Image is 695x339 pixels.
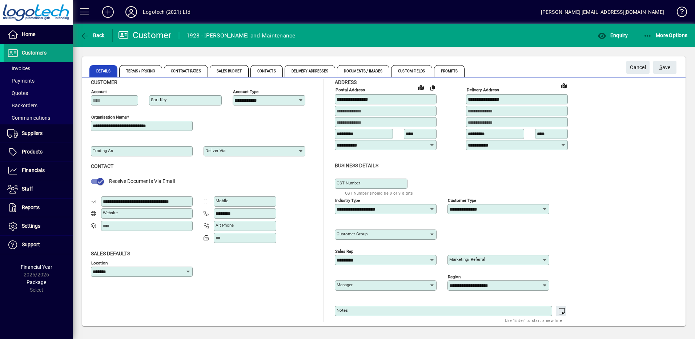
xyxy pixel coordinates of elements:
app-page-header-button: Back [73,29,113,42]
span: Contract Rates [164,65,208,77]
a: Settings [4,217,73,235]
span: Contact [91,163,113,169]
a: Reports [4,199,73,217]
mat-label: Region [448,274,461,279]
span: Receive Documents Via Email [109,178,175,184]
span: Details [89,65,117,77]
a: Products [4,143,73,161]
span: Address [335,79,357,85]
div: [PERSON_NAME] [EMAIL_ADDRESS][DOMAIN_NAME] [541,6,664,18]
span: Products [22,149,43,155]
mat-label: Sales rep [335,248,353,254]
mat-label: Website [103,210,118,215]
span: Sales Budget [210,65,249,77]
span: Invoices [7,65,30,71]
span: Documents / Images [337,65,389,77]
span: S [659,64,662,70]
mat-label: Trading as [93,148,113,153]
span: Financials [22,167,45,173]
a: Support [4,236,73,254]
span: More Options [643,32,688,38]
span: Home [22,31,35,37]
mat-label: Marketing/ Referral [449,257,485,262]
span: Enquiry [598,32,628,38]
span: Customer [91,79,117,85]
span: Suppliers [22,130,43,136]
div: 1928 - [PERSON_NAME] and Maintenance [186,30,296,41]
button: Cancel [626,61,650,74]
a: View on map [415,81,427,93]
div: Logotech (2021) Ltd [143,6,190,18]
span: Sales defaults [91,251,130,256]
a: Quotes [4,87,73,99]
button: Copy to Delivery address [427,82,438,93]
span: Quotes [7,90,28,96]
span: Reports [22,204,40,210]
button: Enquiry [596,29,630,42]
a: View on map [558,80,570,91]
button: Profile [120,5,143,19]
a: Knowledge Base [671,1,686,25]
span: Payments [7,78,35,84]
span: Customers [22,50,47,56]
mat-hint: Use 'Enter' to start a new line [505,316,562,324]
mat-label: Industry type [335,198,360,203]
span: Financial Year [21,264,52,270]
mat-label: Customer group [337,231,367,236]
span: Support [22,242,40,247]
span: Package [27,279,46,285]
a: Financials [4,161,73,180]
a: Invoices [4,62,73,75]
span: Prompts [434,65,465,77]
mat-label: Organisation name [91,115,127,120]
span: Staff [22,186,33,192]
button: More Options [642,29,690,42]
span: Back [80,32,105,38]
span: Cancel [630,61,646,73]
a: Backorders [4,99,73,112]
a: Home [4,25,73,44]
button: Add [96,5,120,19]
button: Back [79,29,107,42]
mat-label: GST Number [337,180,360,186]
span: Delivery Addresses [285,65,336,77]
mat-label: Notes [337,308,348,313]
mat-label: Sort key [151,97,166,102]
mat-label: Deliver via [205,148,225,153]
a: Suppliers [4,124,73,143]
span: Business details [335,163,378,168]
a: Communications [4,112,73,124]
span: ave [659,61,671,73]
mat-hint: GST Number should be 8 or 9 digits [345,189,413,197]
mat-label: Alt Phone [216,223,234,228]
span: Contacts [250,65,283,77]
span: Backorders [7,103,37,108]
mat-label: Account Type [233,89,258,94]
mat-label: Location [91,260,108,265]
button: Save [653,61,676,74]
a: Staff [4,180,73,198]
mat-label: Mobile [216,198,228,203]
mat-label: Manager [337,282,353,287]
mat-label: Account [91,89,107,94]
a: Payments [4,75,73,87]
div: Customer [118,29,172,41]
span: Terms / Pricing [119,65,162,77]
span: Custom Fields [391,65,432,77]
span: Settings [22,223,40,229]
span: Communications [7,115,50,121]
mat-label: Customer type [448,198,476,203]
